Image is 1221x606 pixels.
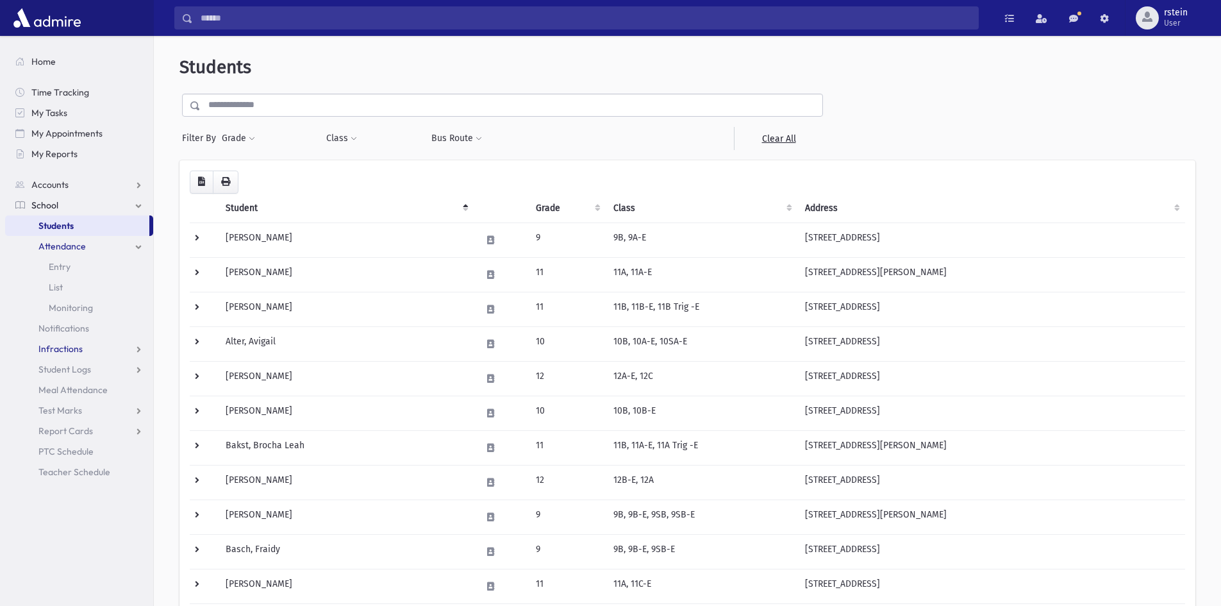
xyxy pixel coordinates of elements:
[5,103,153,123] a: My Tasks
[38,220,74,231] span: Students
[31,148,78,160] span: My Reports
[797,534,1185,569] td: [STREET_ADDRESS]
[326,127,358,150] button: Class
[31,179,69,190] span: Accounts
[797,223,1185,257] td: [STREET_ADDRESS]
[218,292,474,326] td: [PERSON_NAME]
[38,384,108,396] span: Meal Attendance
[797,257,1185,292] td: [STREET_ADDRESS][PERSON_NAME]
[797,326,1185,361] td: [STREET_ADDRESS]
[606,292,797,326] td: 11B, 11B-E, 11B Trig -E
[5,123,153,144] a: My Appointments
[38,446,94,457] span: PTC Schedule
[38,364,91,375] span: Student Logs
[221,127,256,150] button: Grade
[5,236,153,257] a: Attendance
[606,430,797,465] td: 11B, 11A-E, 11A Trig -E
[38,343,83,355] span: Infractions
[38,240,86,252] span: Attendance
[1164,8,1188,18] span: rstein
[797,500,1185,534] td: [STREET_ADDRESS][PERSON_NAME]
[5,257,153,277] a: Entry
[218,361,474,396] td: [PERSON_NAME]
[797,194,1185,223] th: Address: activate to sort column ascending
[606,361,797,396] td: 12A-E, 12C
[218,569,474,603] td: [PERSON_NAME]
[606,396,797,430] td: 10B, 10B-E
[606,257,797,292] td: 11A, 11A-E
[797,430,1185,465] td: [STREET_ADDRESS][PERSON_NAME]
[5,215,149,236] a: Students
[5,400,153,421] a: Test Marks
[31,107,67,119] span: My Tasks
[528,361,606,396] td: 12
[218,223,474,257] td: [PERSON_NAME]
[528,396,606,430] td: 10
[528,569,606,603] td: 11
[606,223,797,257] td: 9B, 9A-E
[31,199,58,211] span: School
[5,298,153,318] a: Monitoring
[31,87,89,98] span: Time Tracking
[218,465,474,500] td: [PERSON_NAME]
[38,323,89,334] span: Notifications
[797,465,1185,500] td: [STREET_ADDRESS]
[31,56,56,67] span: Home
[218,430,474,465] td: Bakst, Brocha Leah
[528,465,606,500] td: 12
[797,396,1185,430] td: [STREET_ADDRESS]
[5,51,153,72] a: Home
[528,223,606,257] td: 9
[10,5,84,31] img: AdmirePro
[606,534,797,569] td: 9B, 9B-E, 9SB-E
[797,292,1185,326] td: [STREET_ADDRESS]
[5,277,153,298] a: List
[38,425,93,437] span: Report Cards
[528,500,606,534] td: 9
[218,326,474,361] td: Alter, Avigail
[49,261,71,273] span: Entry
[606,326,797,361] td: 10B, 10A-E, 10SA-E
[528,430,606,465] td: 11
[5,441,153,462] a: PTC Schedule
[193,6,978,29] input: Search
[528,326,606,361] td: 10
[528,534,606,569] td: 9
[31,128,103,139] span: My Appointments
[218,534,474,569] td: Basch, Fraidy
[49,282,63,293] span: List
[734,127,823,150] a: Clear All
[182,131,221,145] span: Filter By
[606,569,797,603] td: 11A, 11C-E
[5,318,153,339] a: Notifications
[218,500,474,534] td: [PERSON_NAME]
[5,462,153,482] a: Teacher Schedule
[218,194,474,223] th: Student: activate to sort column descending
[606,194,797,223] th: Class: activate to sort column ascending
[5,144,153,164] a: My Reports
[606,500,797,534] td: 9B, 9B-E, 9SB, 9SB-E
[1164,18,1188,28] span: User
[38,466,110,478] span: Teacher Schedule
[431,127,483,150] button: Bus Route
[606,465,797,500] td: 12B-E, 12A
[5,339,153,359] a: Infractions
[797,569,1185,603] td: [STREET_ADDRESS]
[190,171,213,194] button: CSV
[528,292,606,326] td: 11
[38,405,82,416] span: Test Marks
[179,56,251,78] span: Students
[528,194,606,223] th: Grade: activate to sort column ascending
[213,171,238,194] button: Print
[5,359,153,380] a: Student Logs
[5,195,153,215] a: School
[5,421,153,441] a: Report Cards
[218,396,474,430] td: [PERSON_NAME]
[797,361,1185,396] td: [STREET_ADDRESS]
[5,380,153,400] a: Meal Attendance
[528,257,606,292] td: 11
[5,82,153,103] a: Time Tracking
[218,257,474,292] td: [PERSON_NAME]
[5,174,153,195] a: Accounts
[49,302,93,314] span: Monitoring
